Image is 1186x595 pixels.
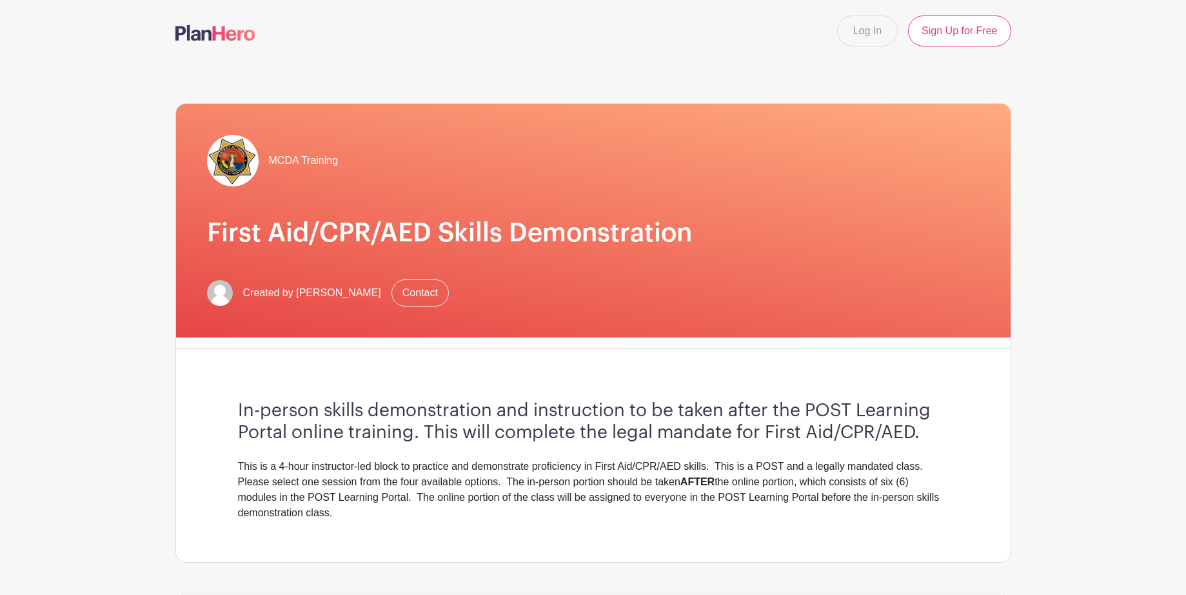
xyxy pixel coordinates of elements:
img: logo-507f7623f17ff9eddc593b1ce0a138ce2505c220e1c5a4e2b4648c50719b7d32.svg [175,25,255,41]
h1: First Aid/CPR/AED Skills Demonstration [207,217,980,248]
strong: AFTER [680,476,715,487]
h3: In-person skills demonstration and instruction to be taken after the POST Learning Portal online ... [238,400,949,443]
a: Log In [837,15,898,46]
a: Contact [391,279,449,307]
span: MCDA Training [269,153,339,168]
div: This is a 4-hour instructor-led block to practice and demonstrate proficiency in First Aid/CPR/AE... [238,459,949,521]
a: Sign Up for Free [908,15,1011,46]
img: DA%20Logo.png [207,135,259,187]
span: Created by [PERSON_NAME] [243,285,381,301]
img: default-ce2991bfa6775e67f084385cd625a349d9dcbb7a52a09fb2fda1e96e2d18dcdb.png [207,280,233,306]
